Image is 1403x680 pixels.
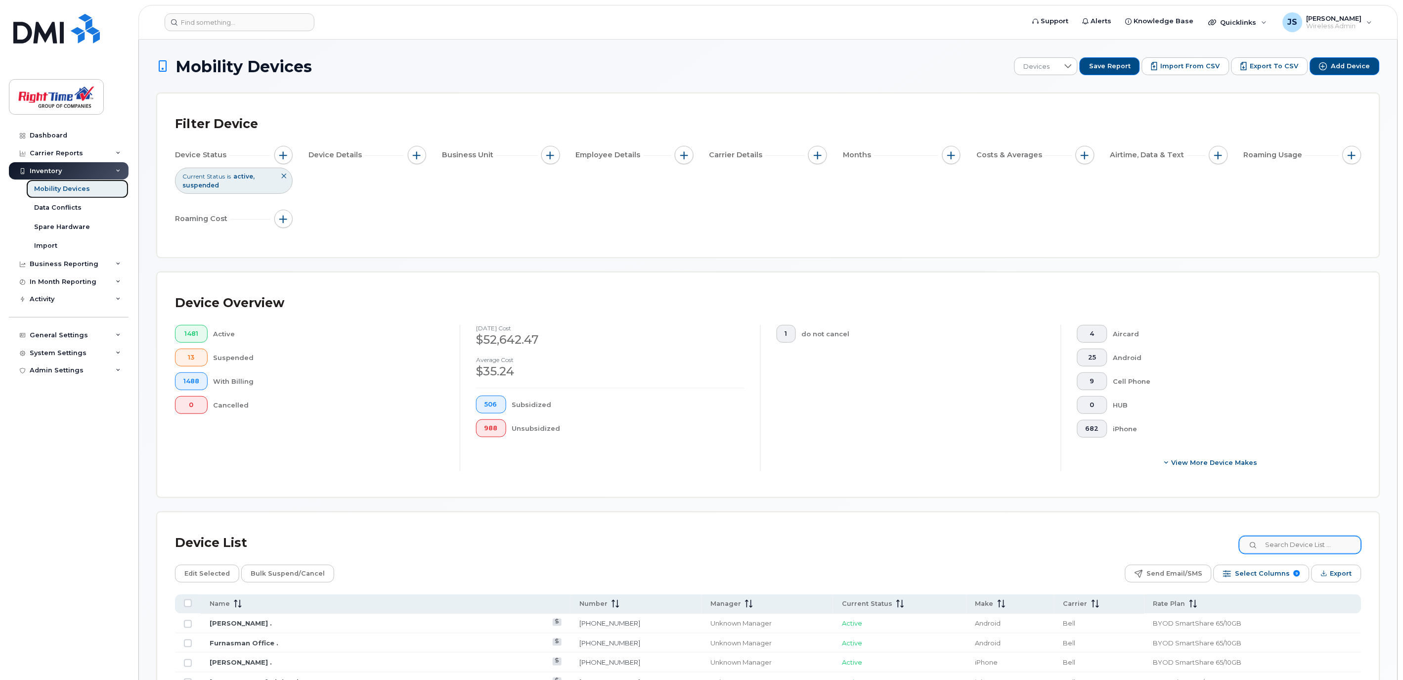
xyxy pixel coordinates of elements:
[484,401,498,408] span: 506
[1125,565,1212,583] button: Send Email/SMS
[476,419,506,437] button: 988
[1110,150,1187,160] span: Airtime, Data & Text
[842,599,892,608] span: Current Status
[175,111,258,137] div: Filter Device
[183,354,199,362] span: 13
[1113,349,1346,366] div: Android
[175,372,208,390] button: 1488
[214,372,444,390] div: With Billing
[579,639,640,647] a: [PHONE_NUMBER]
[1250,62,1299,71] span: Export to CSV
[476,363,745,380] div: $35.24
[175,565,239,583] button: Edit Selected
[777,325,796,343] button: 1
[842,619,862,627] span: Active
[1146,566,1202,581] span: Send Email/SMS
[975,619,1001,627] span: Android
[842,639,862,647] span: Active
[210,619,272,627] a: [PERSON_NAME] .
[233,173,255,180] span: active
[710,599,741,608] span: Manager
[1077,372,1107,390] button: 9
[214,325,444,343] div: Active
[1294,570,1300,577] span: 9
[1330,566,1352,581] span: Export
[710,619,824,628] div: Unknown Manager
[1077,396,1107,414] button: 0
[709,150,766,160] span: Carrier Details
[975,599,994,608] span: Make
[802,325,1046,343] div: do not cancel
[484,424,498,432] span: 988
[512,419,745,437] div: Unsubsidized
[214,396,444,414] div: Cancelled
[175,396,208,414] button: 0
[1089,62,1131,71] span: Save Report
[1153,619,1242,627] span: BYOD SmartShare 65/10GB
[175,58,312,75] span: Mobility Devices
[1063,639,1076,647] span: Bell
[1172,458,1258,467] span: View More Device Makes
[183,330,199,338] span: 1481
[214,349,444,366] div: Suspended
[1113,325,1346,343] div: Aircard
[1231,57,1308,75] button: Export to CSV
[175,214,230,224] span: Roaming Cost
[184,566,230,581] span: Edit Selected
[1063,599,1088,608] span: Carrier
[1086,401,1099,409] span: 0
[1080,57,1140,75] button: Save Report
[1113,396,1346,414] div: HUB
[175,349,208,366] button: 13
[710,658,824,667] div: Unknown Manager
[579,599,608,608] span: Number
[175,150,229,160] span: Device Status
[1086,354,1099,362] span: 25
[1077,420,1107,438] button: 682
[553,619,562,626] a: View Last Bill
[576,150,644,160] span: Employee Details
[476,325,745,331] h4: [DATE] cost
[1161,62,1220,71] span: Import from CSV
[241,565,334,583] button: Bulk Suspend/Cancel
[1214,565,1310,583] button: Select Columns 9
[1063,658,1076,666] span: Bell
[975,639,1001,647] span: Android
[1235,566,1290,581] span: Select Columns
[1077,349,1107,366] button: 25
[476,331,745,348] div: $52,642.47
[1086,425,1099,433] span: 682
[1015,58,1059,76] span: Devices
[183,377,199,385] span: 1488
[1063,619,1076,627] span: Bell
[1244,150,1306,160] span: Roaming Usage
[553,658,562,665] a: View Last Bill
[843,150,874,160] span: Months
[1113,420,1346,438] div: iPhone
[1331,62,1370,71] span: Add Device
[512,396,745,413] div: Subsidized
[1086,330,1099,338] span: 4
[842,658,862,666] span: Active
[1113,372,1346,390] div: Cell Phone
[175,325,208,343] button: 1481
[182,172,225,181] span: Current Status
[975,658,998,666] span: iPhone
[1312,565,1361,583] button: Export
[1153,658,1242,666] span: BYOD SmartShare 65/10GB
[553,638,562,646] a: View Last Bill
[476,357,745,363] h4: Average cost
[1077,453,1346,471] button: View More Device Makes
[175,530,247,556] div: Device List
[1310,57,1380,75] button: Add Device
[1142,57,1229,75] a: Import from CSV
[579,658,640,666] a: [PHONE_NUMBER]
[442,150,496,160] span: Business Unit
[1086,377,1099,385] span: 9
[251,566,325,581] span: Bulk Suspend/Cancel
[210,599,230,608] span: Name
[182,181,219,189] span: suspended
[579,619,640,627] a: [PHONE_NUMBER]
